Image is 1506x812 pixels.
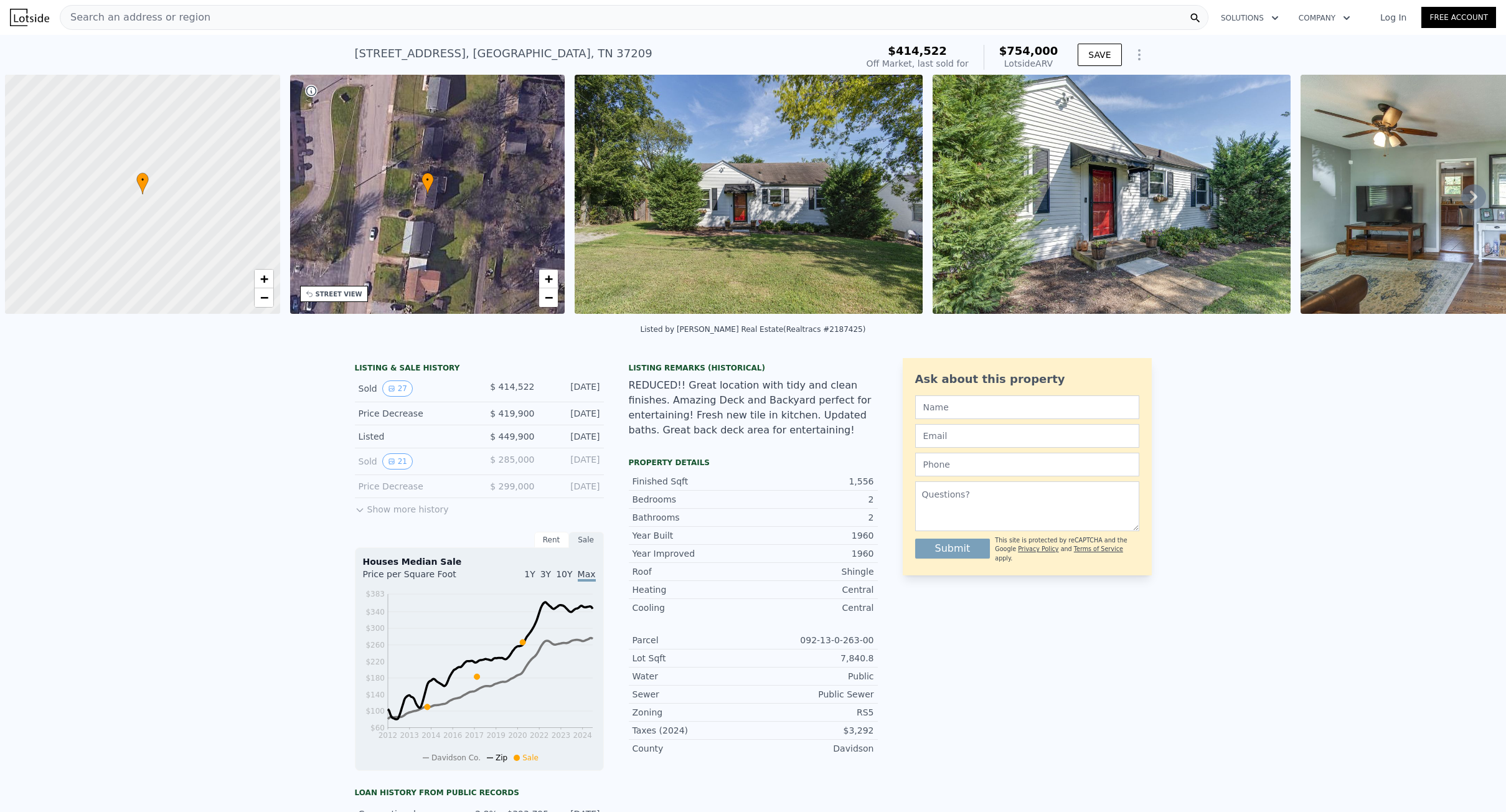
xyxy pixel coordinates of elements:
tspan: $383 [365,590,385,598]
div: Price per Square Foot [363,568,479,588]
span: Davidson Co. [431,753,481,762]
div: Finished Sqft [633,475,753,488]
div: Central [753,602,874,614]
div: 2 [753,511,874,524]
span: + [545,271,553,286]
div: 1960 [753,547,874,560]
div: 1960 [753,529,874,542]
span: $ 299,000 [490,481,534,491]
a: Zoom out [255,288,273,307]
div: 2 [753,493,874,506]
div: [DATE] [545,480,600,493]
tspan: 2013 [400,731,419,740]
div: Rent [534,532,569,548]
a: Terms of Service [1074,545,1123,552]
div: Loan history from public records [355,788,604,798]
a: Privacy Policy [1018,545,1058,552]
tspan: 2017 [464,731,484,740]
button: Submit [915,539,991,559]
span: $ 285,000 [490,455,534,465]
span: − [260,290,268,305]
div: Houses Median Sale [363,555,596,568]
button: Company [1289,7,1360,29]
div: Ask about this property [915,371,1139,388]
span: $ 449,900 [490,432,534,441]
div: Price Decrease [359,407,469,420]
button: View historical data [382,380,413,397]
tspan: 2016 [443,731,462,740]
tspan: 2014 [421,731,441,740]
span: • [421,174,434,186]
div: [DATE] [545,430,600,443]
div: 092-13-0-263-00 [753,634,874,646]
div: Property details [629,458,878,468]
span: 3Y [540,569,551,579]
div: Zoning [633,706,753,719]
button: Show Options [1127,42,1152,67]
tspan: $260 [365,641,385,649]
tspan: 2022 [529,731,548,740]
button: View historical data [382,453,413,470]
span: Search an address or region [60,10,210,25]
div: [DATE] [545,380,600,397]
div: 7,840.8 [753,652,874,664]
div: Year Built [633,529,753,542]
div: Listed [359,430,469,443]
div: Cooling [633,602,753,614]
span: Sale [522,753,539,762]
div: Sewer [633,688,753,701]
div: LISTING & SALE HISTORY [355,363,604,375]
tspan: $140 [365,691,385,699]
tspan: $100 [365,707,385,715]
div: [DATE] [545,407,600,420]
tspan: $340 [365,608,385,616]
tspan: $180 [365,674,385,682]
a: Zoom in [255,270,273,288]
div: Lot Sqft [633,652,753,664]
button: SAVE [1078,44,1121,66]
div: Price Decrease [359,480,469,493]
span: $414,522 [888,44,947,57]
span: Zip [496,753,507,762]
div: Roof [633,565,753,578]
div: [DATE] [545,453,600,470]
div: STREET VIEW [316,290,362,299]
a: Free Account [1421,7,1496,28]
span: 1Y [524,569,535,579]
tspan: $220 [365,658,385,666]
span: $ 414,522 [490,382,534,392]
tspan: 2024 [573,731,592,740]
div: Lotside ARV [999,57,1058,70]
div: [STREET_ADDRESS] , [GEOGRAPHIC_DATA] , TN 37209 [355,45,652,62]
span: Max [578,569,596,582]
a: Zoom in [539,270,558,288]
span: $754,000 [999,44,1058,57]
span: − [545,290,553,305]
div: Water [633,670,753,682]
div: Public [753,670,874,682]
div: Davidson [753,742,874,755]
tspan: $60 [370,724,385,732]
button: Show more history [355,498,449,516]
div: Off Market, last sold for [867,57,969,70]
input: Phone [915,453,1139,476]
tspan: 2012 [378,731,397,740]
div: Bathrooms [633,511,753,524]
div: Public Sewer [753,688,874,701]
div: • [136,172,149,194]
a: Log In [1365,11,1421,24]
div: Sold [359,453,469,470]
div: Parcel [633,634,753,646]
span: • [136,174,149,186]
tspan: 2023 [551,731,570,740]
div: Central [753,583,874,596]
img: Sale: 106986129 Parcel: 91347237 [933,75,1291,314]
div: County [633,742,753,755]
a: Zoom out [539,288,558,307]
div: 1,556 [753,475,874,488]
div: This site is protected by reCAPTCHA and the Google and apply. [995,536,1139,563]
tspan: 2019 [486,731,506,740]
div: REDUCED!! Great location with tidy and clean finishes. Amazing Deck and Backyard perfect for ente... [629,378,878,438]
div: $3,292 [753,724,874,737]
img: Sale: 106986129 Parcel: 91347237 [575,75,923,314]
